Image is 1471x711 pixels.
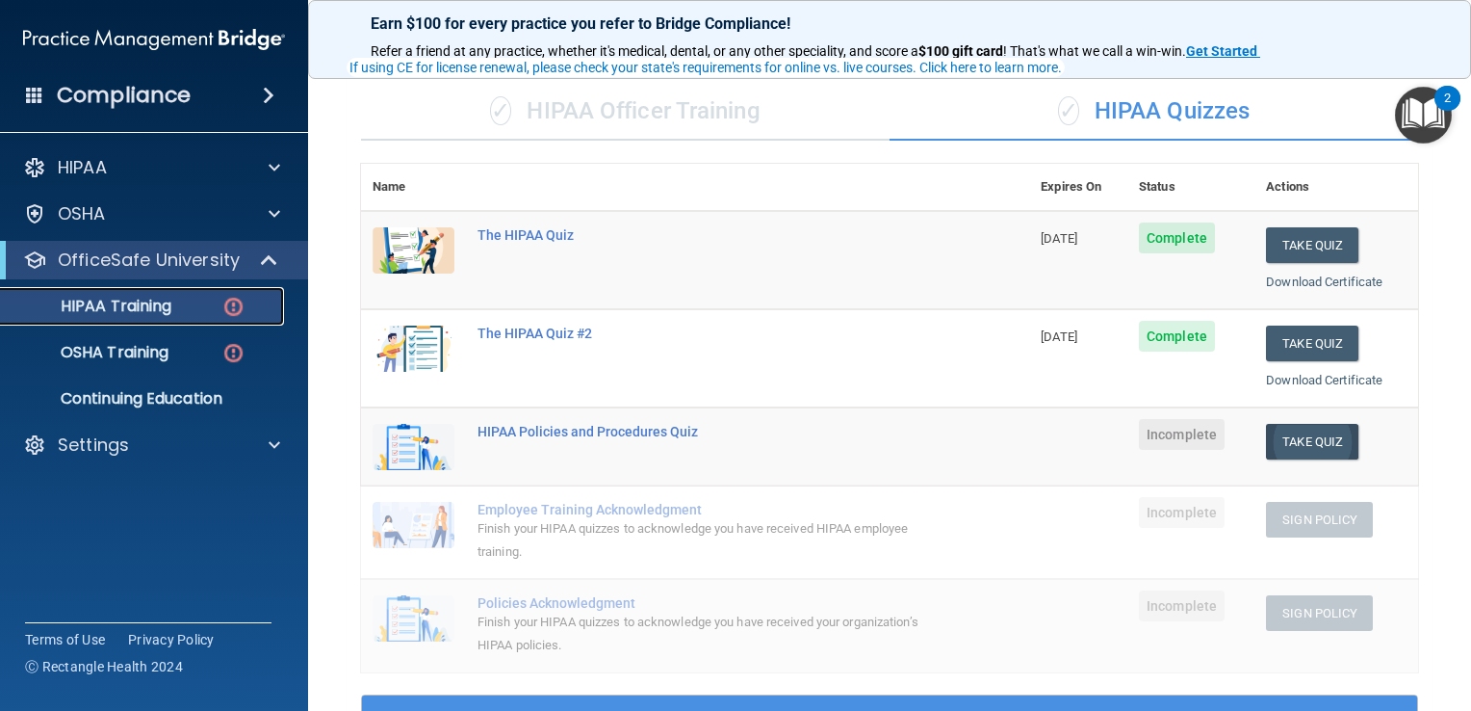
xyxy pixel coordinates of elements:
[1266,595,1373,631] button: Sign Policy
[13,297,171,316] p: HIPAA Training
[477,227,933,243] div: The HIPAA Quiz
[1266,326,1358,361] button: Take Quiz
[23,434,280,457] a: Settings
[1444,98,1451,123] div: 2
[1186,43,1257,59] strong: Get Started
[13,389,275,408] p: Continuing Education
[490,96,511,125] span: ✓
[23,249,279,272] a: OfficeSafe University
[1127,164,1254,211] th: Status
[128,630,215,649] a: Privacy Policy
[1003,43,1186,59] span: ! That's what we call a win-win.
[1139,419,1225,450] span: Incomplete
[347,58,1065,77] button: If using CE for license renewal, please check your state's requirements for online vs. live cours...
[1058,96,1079,125] span: ✓
[371,14,1408,33] p: Earn $100 for every practice you refer to Bridge Compliance!
[477,502,933,517] div: Employee Training Acknowledgment
[58,249,240,272] p: OfficeSafe University
[477,424,933,439] div: HIPAA Policies and Procedures Quiz
[1139,497,1225,528] span: Incomplete
[371,43,918,59] span: Refer a friend at any practice, whether it's medical, dental, or any other speciality, and score a
[58,434,129,457] p: Settings
[918,43,1003,59] strong: $100 gift card
[477,517,933,564] div: Finish your HIPAA quizzes to acknowledge you have received HIPAA employee training.
[25,657,183,676] span: Ⓒ Rectangle Health 2024
[57,82,191,109] h4: Compliance
[1139,591,1225,621] span: Incomplete
[1041,231,1077,246] span: [DATE]
[1266,373,1382,387] a: Download Certificate
[1395,87,1452,144] button: Open Resource Center, 2 new notifications
[23,202,280,225] a: OSHA
[25,630,105,649] a: Terms of Use
[1186,43,1260,59] a: Get Started
[349,61,1062,74] div: If using CE for license renewal, please check your state's requirements for online vs. live cours...
[1254,164,1418,211] th: Actions
[477,326,933,341] div: The HIPAA Quiz #2
[361,83,890,141] div: HIPAA Officer Training
[23,20,285,59] img: PMB logo
[1139,223,1215,253] span: Complete
[361,164,466,211] th: Name
[890,83,1418,141] div: HIPAA Quizzes
[23,156,280,179] a: HIPAA
[1041,329,1077,344] span: [DATE]
[1266,502,1373,538] button: Sign Policy
[477,611,933,657] div: Finish your HIPAA quizzes to acknowledge you have received your organization’s HIPAA policies.
[477,595,933,611] div: Policies Acknowledgment
[1029,164,1127,211] th: Expires On
[58,156,107,179] p: HIPAA
[1139,321,1215,352] span: Complete
[1266,227,1358,263] button: Take Quiz
[221,341,245,365] img: danger-circle.6113f641.png
[1266,275,1382,289] a: Download Certificate
[58,202,106,225] p: OSHA
[221,295,245,319] img: danger-circle.6113f641.png
[1266,424,1358,460] button: Take Quiz
[13,343,168,362] p: OSHA Training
